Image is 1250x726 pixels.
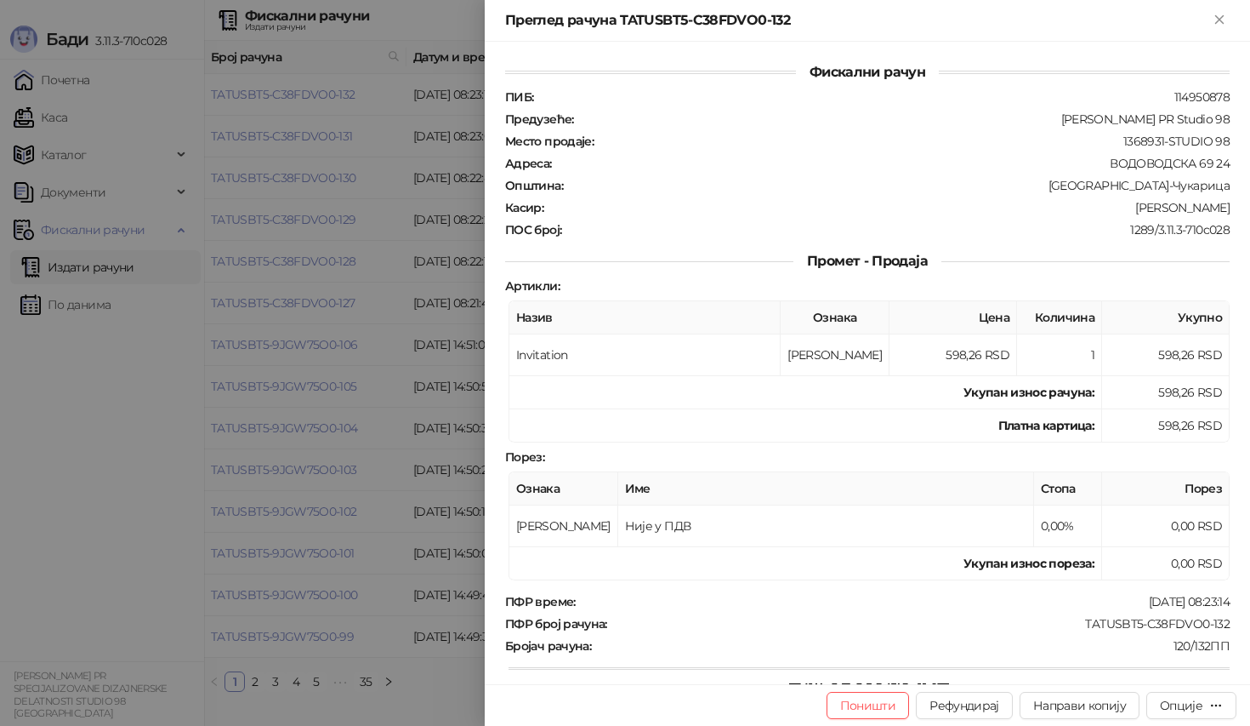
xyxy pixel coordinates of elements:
button: Рефундирај [916,692,1013,719]
td: 0,00% [1034,506,1102,547]
td: 0,00 RSD [1102,506,1230,547]
button: Опције [1146,692,1236,719]
th: Назив [509,301,781,334]
div: 1368931-STUDIO 98 [595,134,1231,149]
strong: Место продаје : [505,134,594,149]
strong: Укупан износ пореза: [963,556,1094,571]
span: Промет - Продаја [793,253,941,269]
th: Укупно [1102,301,1230,334]
div: ВОДОВОДСКА 69 24 [554,156,1231,171]
div: 114950878 [535,89,1231,105]
button: Close [1209,10,1230,31]
td: Није у ПДВ [618,506,1034,547]
th: Цена [889,301,1017,334]
strong: ПФР број рачуна : [505,616,607,632]
td: [PERSON_NAME] [781,334,889,376]
strong: Бројач рачуна : [505,638,591,654]
td: 1 [1017,334,1102,376]
td: 598,26 RSD [889,334,1017,376]
th: Количина [1017,301,1102,334]
strong: ПОС број : [505,222,561,237]
th: Стопа [1034,472,1102,506]
strong: Општина : [505,178,563,193]
th: Ознака [509,472,618,506]
td: 598,26 RSD [1102,334,1230,376]
th: Име [618,472,1034,506]
strong: Касир : [505,200,543,215]
span: Направи копију [1033,698,1126,713]
button: Поништи [827,692,910,719]
strong: ПИБ : [505,89,533,105]
div: [PERSON_NAME] [545,200,1231,215]
div: 120/132ПП [593,638,1231,654]
strong: Адреса : [505,156,552,171]
button: Направи копију [1020,692,1139,719]
td: 598,26 RSD [1102,409,1230,443]
td: Invitation [509,334,781,376]
span: Фискални рачун [796,64,939,80]
strong: ПФР време : [505,594,576,609]
div: [GEOGRAPHIC_DATA]-Чукарица [565,178,1231,193]
div: Преглед рачуна TATUSBT5-C38FDVO0-132 [505,10,1209,31]
strong: Платна картица : [998,418,1094,433]
strong: Предузеће : [505,111,574,127]
div: [DATE] 08:23:14 [577,594,1231,609]
div: TATUSBT5-C38FDVO0-132 [609,616,1231,632]
strong: Порез : [505,449,544,465]
th: Порез [1102,472,1230,506]
th: Ознака [781,301,889,334]
td: 0,00 RSD [1102,547,1230,580]
div: 1289/3.11.3-710c028 [563,222,1231,237]
div: [PERSON_NAME] PR Studio 98 [576,111,1231,127]
td: [PERSON_NAME] [509,506,618,547]
strong: Артикли : [505,278,560,294]
div: Опције [1160,698,1202,713]
td: 598,26 RSD [1102,376,1230,409]
strong: Укупан износ рачуна : [963,385,1094,400]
